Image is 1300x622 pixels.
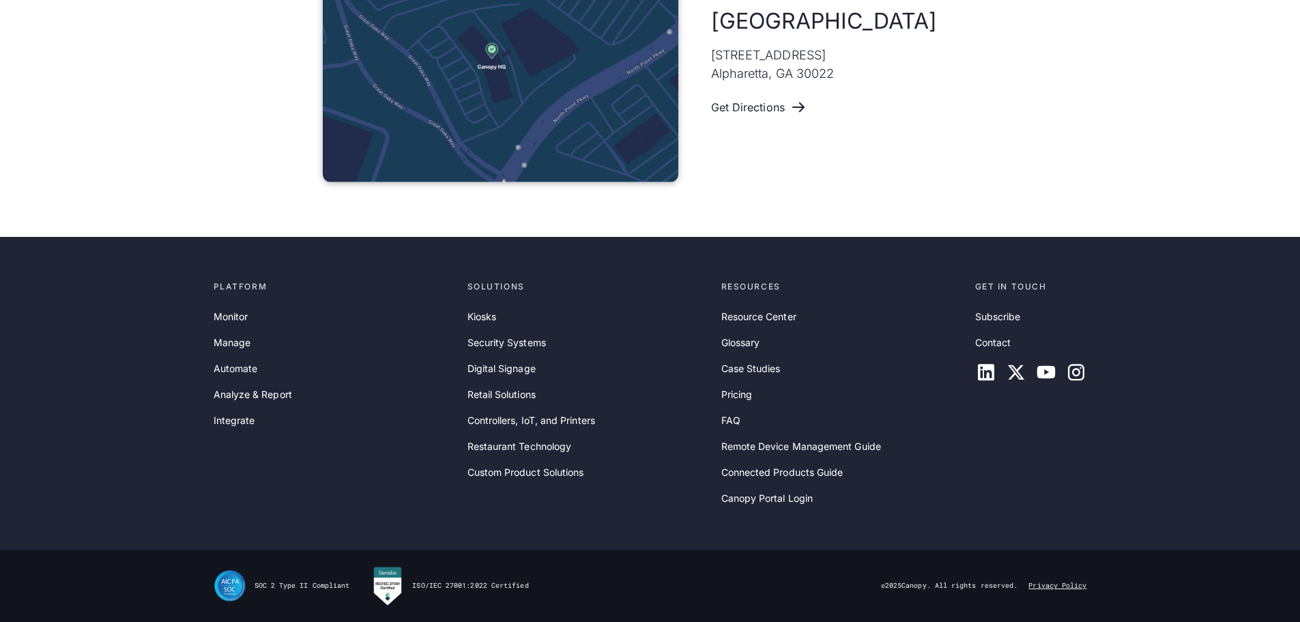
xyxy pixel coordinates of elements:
[711,46,835,83] p: [STREET_ADDRESS] Alpharetta, GA 30022
[467,361,536,376] a: Digital Signage
[721,439,881,454] a: Remote Device Management Guide
[711,94,807,121] a: Get Directions
[467,465,584,480] a: Custom Product Solutions
[711,101,785,114] div: Get Directions
[214,413,255,428] a: Integrate
[721,335,760,350] a: Glossary
[412,581,528,591] div: ISO/IEC 27001:2022 Certified
[1028,581,1086,591] a: Privacy Policy
[371,566,404,606] img: Canopy RMM is Sensiba Certified for ISO/IEC
[214,387,292,402] a: Analyze & Report
[214,335,250,350] a: Manage
[721,309,796,324] a: Resource Center
[885,581,901,590] span: 2025
[467,309,496,324] a: Kiosks
[975,309,1021,324] a: Subscribe
[467,439,572,454] a: Restaurant Technology
[975,281,1087,293] div: Get in touch
[214,281,457,293] div: Platform
[467,335,546,350] a: Security Systems
[721,413,740,428] a: FAQ
[214,569,246,602] img: SOC II Type II Compliance Certification for Canopy Remote Device Management
[881,581,1018,591] div: © Canopy. All rights reserved.
[721,281,964,293] div: Resources
[214,361,258,376] a: Automate
[975,335,1011,350] a: Contact
[721,361,781,376] a: Case Studies
[255,581,350,591] div: SOC 2 Type II Compliant
[721,387,753,402] a: Pricing
[467,413,595,428] a: Controllers, IoT, and Printers
[721,491,813,506] a: Canopy Portal Login
[467,387,536,402] a: Retail Solutions
[711,7,937,36] h2: [GEOGRAPHIC_DATA]
[214,309,248,324] a: Monitor
[721,465,843,480] a: Connected Products Guide
[467,281,710,293] div: Solutions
